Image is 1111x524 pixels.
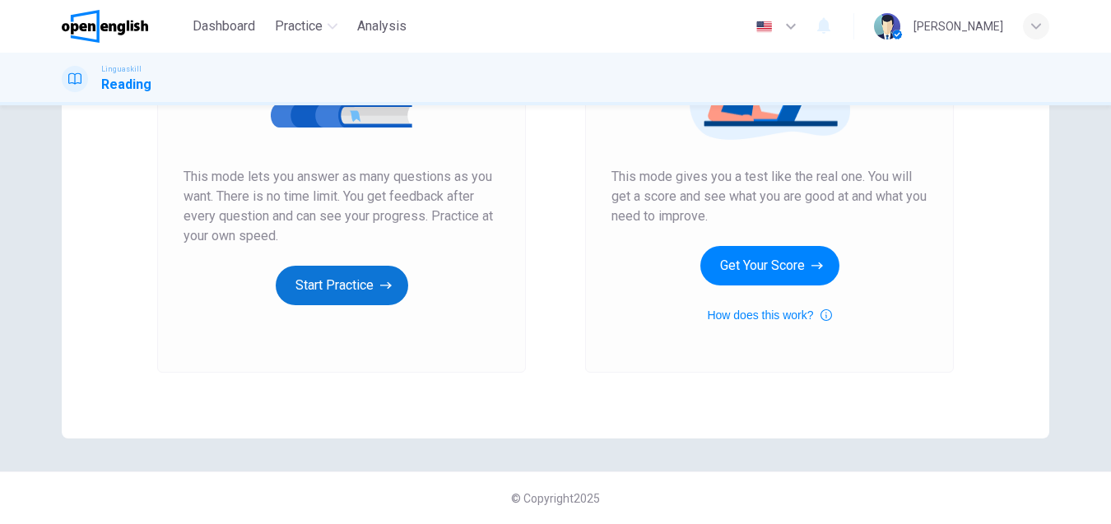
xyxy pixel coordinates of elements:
[184,167,500,246] span: This mode lets you answer as many questions as you want. There is no time limit. You get feedback...
[611,167,927,226] span: This mode gives you a test like the real one. You will get a score and see what you are good at a...
[754,21,774,33] img: en
[707,305,831,325] button: How does this work?
[913,16,1003,36] div: [PERSON_NAME]
[700,246,839,285] button: Get Your Score
[874,13,900,39] img: Profile picture
[101,63,142,75] span: Linguaskill
[511,492,600,505] span: © Copyright 2025
[276,266,408,305] button: Start Practice
[351,12,413,41] button: Analysis
[193,16,255,36] span: Dashboard
[186,12,262,41] button: Dashboard
[101,75,151,95] h1: Reading
[62,10,186,43] a: OpenEnglish logo
[357,16,407,36] span: Analysis
[268,12,344,41] button: Practice
[62,10,148,43] img: OpenEnglish logo
[275,16,323,36] span: Practice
